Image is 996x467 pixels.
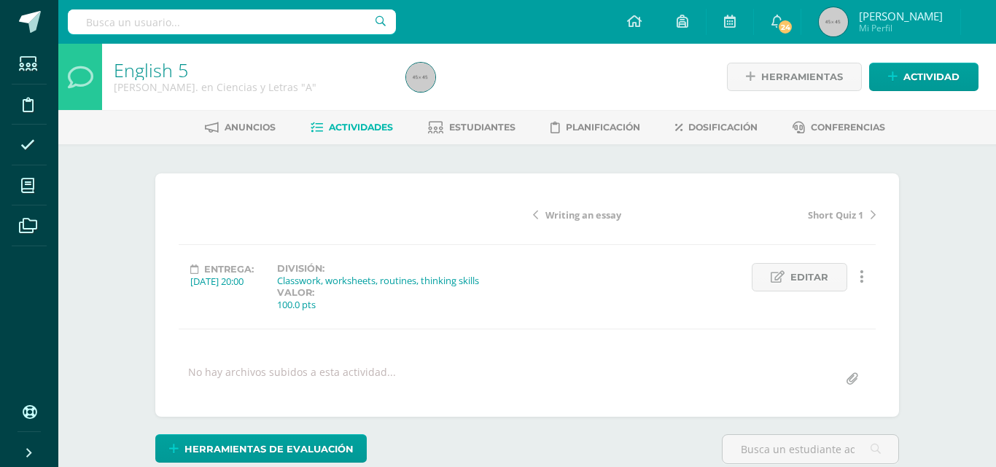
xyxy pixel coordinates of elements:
[406,63,435,92] img: 45x45
[277,274,479,287] div: Classwork, worksheets, routines, thinking skills
[205,116,276,139] a: Anuncios
[859,9,943,23] span: [PERSON_NAME]
[277,287,316,298] label: Valor:
[188,365,396,393] div: No hay archivos subidos a esta actividad...
[550,116,640,139] a: Planificación
[204,264,254,275] span: Entrega:
[184,436,354,463] span: Herramientas de evaluación
[819,7,848,36] img: 45x45
[68,9,396,34] input: Busca un usuario...
[277,298,316,311] div: 100.0 pts
[277,263,479,274] label: División:
[566,122,640,133] span: Planificación
[225,122,276,133] span: Anuncios
[727,63,862,91] a: Herramientas
[545,208,621,221] span: Writing an essay
[808,208,863,221] span: Short Quiz 1
[777,19,793,35] span: 24
[533,207,704,221] a: Writing an essay
[311,116,393,139] a: Actividades
[704,207,876,221] a: Short Quiz 1
[329,122,393,133] span: Actividades
[114,58,188,82] a: English 5
[688,122,758,133] span: Dosificación
[859,22,943,34] span: Mi Perfil
[114,80,389,94] div: Quinto Bach. en Ciencias y Letras 'A'
[155,434,367,463] a: Herramientas de evaluación
[723,435,898,463] input: Busca un estudiante aquí...
[869,63,979,91] a: Actividad
[811,122,885,133] span: Conferencias
[903,63,960,90] span: Actividad
[428,116,515,139] a: Estudiantes
[449,122,515,133] span: Estudiantes
[675,116,758,139] a: Dosificación
[190,275,254,288] div: [DATE] 20:00
[761,63,843,90] span: Herramientas
[114,60,389,80] h1: English 5
[790,264,828,291] span: Editar
[793,116,885,139] a: Conferencias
